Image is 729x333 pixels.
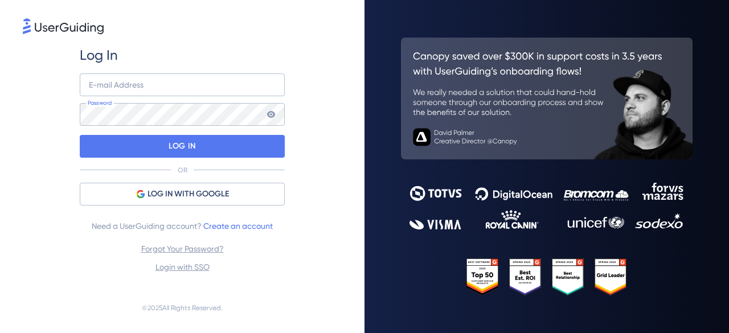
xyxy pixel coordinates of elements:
[178,166,187,175] p: OR
[141,244,224,253] a: Forgot Your Password?
[203,221,273,231] a: Create an account
[92,219,273,233] span: Need a UserGuiding account?
[23,18,104,34] img: 8faab4ba6bc7696a72372aa768b0286c.svg
[80,73,285,96] input: example@company.com
[142,301,223,315] span: © 2025 All Rights Reserved.
[148,187,229,201] span: LOG IN WITH GOOGLE
[401,38,693,159] img: 26c0aa7c25a843aed4baddd2b5e0fa68.svg
[80,46,118,64] span: Log In
[409,183,683,229] img: 9302ce2ac39453076f5bc0f2f2ca889b.svg
[155,262,210,272] a: Login with SSO
[466,258,627,295] img: 25303e33045975176eb484905ab012ff.svg
[169,137,195,155] p: LOG IN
